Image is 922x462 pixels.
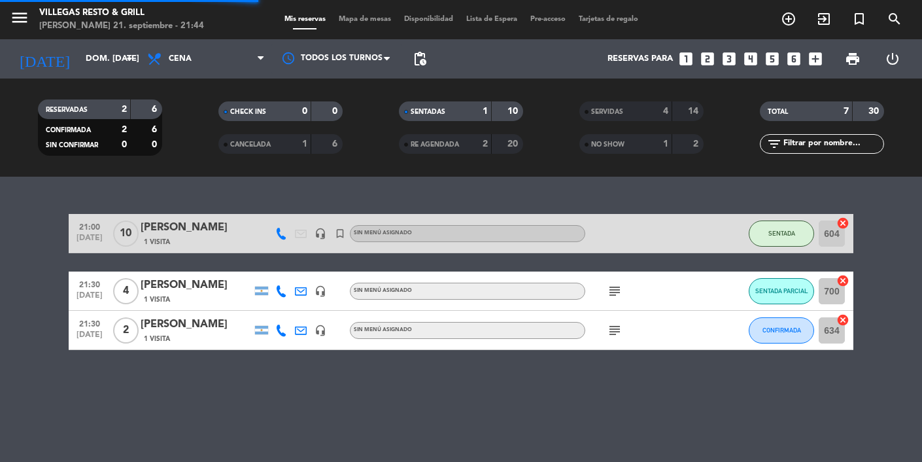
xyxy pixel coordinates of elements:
[230,141,271,148] span: CANCELADA
[144,237,170,247] span: 1 Visita
[73,330,106,346] span: [DATE]
[591,109,623,115] span: SERVIDAS
[39,7,204,20] div: Villegas Resto & Grill
[677,50,694,67] i: looks_one
[693,139,701,149] strong: 2
[816,11,832,27] i: exit_to_app
[10,44,79,73] i: [DATE]
[807,50,824,67] i: add_box
[844,107,849,116] strong: 7
[836,313,849,327] i: cancel
[572,16,645,23] span: Tarjetas de regalo
[749,317,814,344] button: CONFIRMADA
[663,107,668,116] strong: 4
[354,327,412,332] span: Sin menú asignado
[688,107,701,116] strong: 14
[721,50,738,67] i: looks_3
[749,278,814,304] button: SENTADA PARCIAL
[398,16,460,23] span: Disponibilidad
[113,221,139,247] span: 10
[10,8,29,27] i: menu
[749,221,814,247] button: SENTADA
[507,139,521,149] strong: 20
[768,230,795,237] span: SENTADA
[73,291,106,306] span: [DATE]
[144,334,170,344] span: 1 Visita
[73,234,106,249] span: [DATE]
[836,274,849,287] i: cancel
[152,125,160,134] strong: 6
[46,142,98,149] span: SIN CONFIRMAR
[483,139,488,149] strong: 2
[302,107,307,116] strong: 0
[524,16,572,23] span: Pre-acceso
[334,228,346,240] i: turned_in_not
[768,109,788,115] span: TOTAL
[122,140,127,149] strong: 0
[411,109,445,115] span: SENTADAS
[483,107,488,116] strong: 1
[39,20,204,33] div: [PERSON_NAME] 21. septiembre - 21:44
[46,127,91,133] span: CONFIRMADA
[113,317,139,344] span: 2
[868,107,881,116] strong: 30
[591,141,624,148] span: NO SHOW
[10,8,29,32] button: menu
[764,50,781,67] i: looks_5
[278,16,332,23] span: Mis reservas
[315,285,326,297] i: headset_mic
[144,294,170,305] span: 1 Visita
[412,51,428,67] span: pending_actions
[887,11,902,27] i: search
[607,323,623,338] i: subject
[152,105,160,114] strong: 6
[122,105,127,114] strong: 2
[113,278,139,304] span: 4
[122,125,127,134] strong: 2
[782,137,883,151] input: Filtrar por nombre...
[46,107,88,113] span: RESERVADAS
[845,51,861,67] span: print
[755,287,808,294] span: SENTADA PARCIAL
[885,51,900,67] i: power_settings_new
[332,16,398,23] span: Mapa de mesas
[873,39,913,79] div: LOG OUT
[762,327,801,334] span: CONFIRMADA
[663,139,668,149] strong: 1
[766,136,782,152] i: filter_list
[411,141,459,148] span: RE AGENDADA
[141,316,252,333] div: [PERSON_NAME]
[507,107,521,116] strong: 10
[73,219,106,234] span: 21:00
[785,50,802,67] i: looks_6
[460,16,524,23] span: Lista de Espera
[302,139,307,149] strong: 1
[73,315,106,330] span: 21:30
[699,50,716,67] i: looks_two
[781,11,796,27] i: add_circle_outline
[332,107,340,116] strong: 0
[607,283,623,299] i: subject
[141,277,252,294] div: [PERSON_NAME]
[851,11,867,27] i: turned_in_not
[315,325,326,336] i: headset_mic
[73,276,106,291] span: 21:30
[742,50,759,67] i: looks_4
[152,140,160,149] strong: 0
[169,54,192,63] span: Cena
[354,288,412,293] span: Sin menú asignado
[141,219,252,236] div: [PERSON_NAME]
[315,228,326,240] i: headset_mic
[122,51,137,67] i: arrow_drop_down
[607,54,673,64] span: Reservas para
[332,139,340,149] strong: 6
[836,217,849,230] i: cancel
[230,109,266,115] span: CHECK INS
[354,230,412,236] span: Sin menú asignado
